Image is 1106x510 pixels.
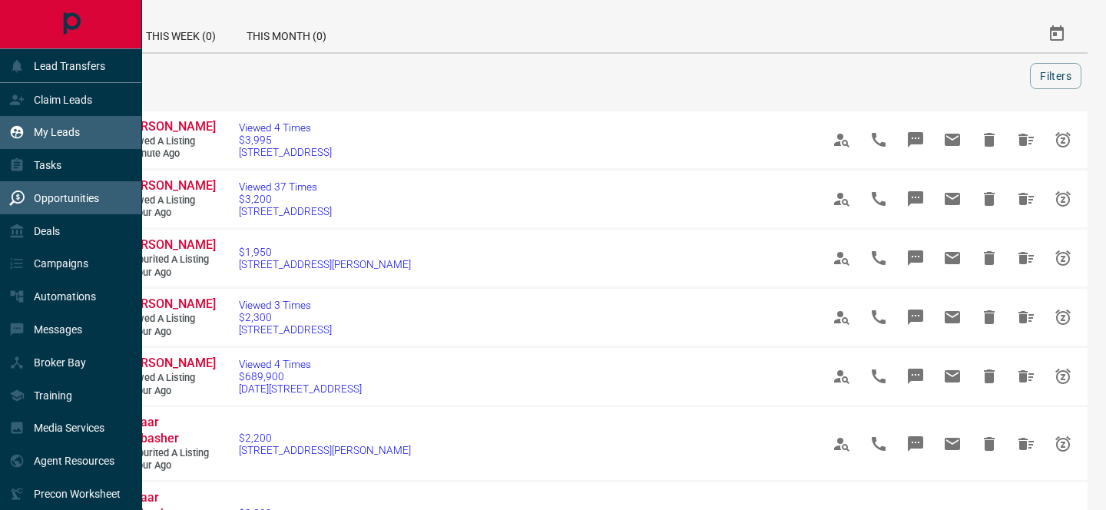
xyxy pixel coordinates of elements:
[123,147,215,161] span: 1 minute ago
[1008,358,1045,395] span: Hide All from Nicole Venegas
[239,299,332,311] span: Viewed 3 Times
[239,444,411,456] span: [STREET_ADDRESS][PERSON_NAME]
[123,237,215,253] a: [PERSON_NAME]
[239,370,362,382] span: $689,900
[897,121,934,158] span: Message
[860,426,897,462] span: Call
[934,358,971,395] span: Email
[934,299,971,336] span: Email
[123,459,215,472] span: 1 hour ago
[239,311,332,323] span: $2,300
[239,134,332,146] span: $3,995
[823,426,860,462] span: View Profile
[1008,180,1045,217] span: Hide All from Nicole Venegas
[239,382,362,395] span: [DATE][STREET_ADDRESS]
[1008,240,1045,277] span: Hide All from Rebecca Powers
[1008,299,1045,336] span: Hide All from Mahnoor Sohail
[823,240,860,277] span: View Profile
[971,358,1008,395] span: Hide
[1045,299,1081,336] span: Snooze
[823,121,860,158] span: View Profile
[239,432,411,444] span: $2,200
[239,146,332,158] span: [STREET_ADDRESS]
[123,313,215,326] span: Viewed a Listing
[123,372,215,385] span: Viewed a Listing
[1045,121,1081,158] span: Snooze
[239,258,411,270] span: [STREET_ADDRESS][PERSON_NAME]
[860,121,897,158] span: Call
[860,299,897,336] span: Call
[860,240,897,277] span: Call
[1045,240,1081,277] span: Snooze
[1038,15,1075,52] button: Select Date Range
[123,178,216,193] span: [PERSON_NAME]
[239,246,411,270] a: $1,950[STREET_ADDRESS][PERSON_NAME]
[239,205,332,217] span: [STREET_ADDRESS]
[934,240,971,277] span: Email
[823,180,860,217] span: View Profile
[1045,180,1081,217] span: Snooze
[123,119,216,134] span: [PERSON_NAME]
[239,246,411,258] span: $1,950
[1045,358,1081,395] span: Snooze
[860,180,897,217] span: Call
[1045,426,1081,462] span: Snooze
[231,15,342,52] div: This Month (0)
[123,207,215,220] span: 1 hour ago
[239,358,362,395] a: Viewed 4 Times$689,900[DATE][STREET_ADDRESS]
[239,180,332,193] span: Viewed 37 Times
[239,432,411,456] a: $2,200[STREET_ADDRESS][PERSON_NAME]
[123,447,215,460] span: Favourited a Listing
[123,385,215,398] span: 1 hour ago
[239,121,332,134] span: Viewed 4 Times
[123,296,216,311] span: [PERSON_NAME]
[823,358,860,395] span: View Profile
[971,240,1008,277] span: Hide
[239,323,332,336] span: [STREET_ADDRESS]
[123,356,216,370] span: [PERSON_NAME]
[897,426,934,462] span: Message
[1030,63,1081,89] button: Filters
[897,358,934,395] span: Message
[131,15,231,52] div: This Week (0)
[123,253,215,267] span: Favourited a Listing
[860,358,897,395] span: Call
[123,267,215,280] span: 1 hour ago
[123,237,216,252] span: [PERSON_NAME]
[123,194,215,207] span: Viewed a Listing
[971,180,1008,217] span: Hide
[971,121,1008,158] span: Hide
[897,180,934,217] span: Message
[123,135,215,148] span: Viewed a Listing
[934,180,971,217] span: Email
[934,426,971,462] span: Email
[897,299,934,336] span: Message
[123,415,215,447] a: Salaar Mubasher
[1008,121,1045,158] span: Hide All from Annie Jackson
[239,193,332,205] span: $3,200
[123,356,215,372] a: [PERSON_NAME]
[123,178,215,194] a: [PERSON_NAME]
[239,121,332,158] a: Viewed 4 Times$3,995[STREET_ADDRESS]
[123,415,179,445] span: Salaar Mubasher
[239,358,362,370] span: Viewed 4 Times
[971,299,1008,336] span: Hide
[1008,426,1045,462] span: Hide All from Salaar Mubasher
[123,326,215,339] span: 1 hour ago
[123,119,215,135] a: [PERSON_NAME]
[897,240,934,277] span: Message
[123,296,215,313] a: [PERSON_NAME]
[823,299,860,336] span: View Profile
[934,121,971,158] span: Email
[239,299,332,336] a: Viewed 3 Times$2,300[STREET_ADDRESS]
[971,426,1008,462] span: Hide
[239,180,332,217] a: Viewed 37 Times$3,200[STREET_ADDRESS]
